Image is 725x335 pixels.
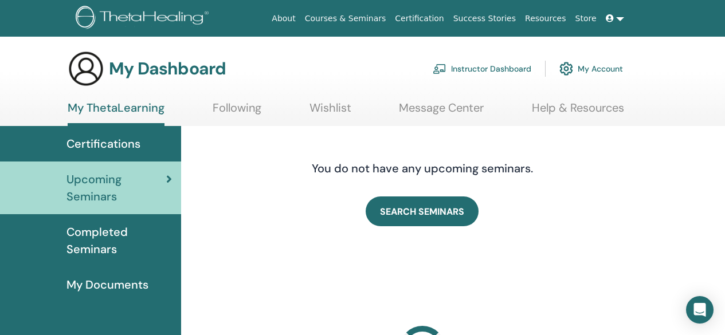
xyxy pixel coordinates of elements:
span: Completed Seminars [66,223,172,258]
a: Success Stories [449,8,520,29]
a: Wishlist [309,101,351,123]
a: About [267,8,300,29]
a: Certification [390,8,448,29]
a: My ThetaLearning [68,101,164,126]
div: Open Intercom Messenger [686,296,714,324]
a: Store [571,8,601,29]
a: My Account [559,56,623,81]
span: My Documents [66,276,148,293]
img: generic-user-icon.jpg [68,50,104,87]
img: chalkboard-teacher.svg [433,64,446,74]
span: SEARCH SEMINARS [380,206,464,218]
img: logo.png [76,6,213,31]
a: Help & Resources [532,101,624,123]
span: Certifications [66,135,140,152]
a: Courses & Seminars [300,8,391,29]
a: Instructor Dashboard [433,56,531,81]
h3: My Dashboard [109,58,226,79]
span: Upcoming Seminars [66,171,166,205]
a: Resources [520,8,571,29]
a: SEARCH SEMINARS [366,196,479,226]
h4: You do not have any upcoming seminars. [242,161,603,175]
img: cog.svg [559,59,573,78]
a: Following [213,101,261,123]
a: Message Center [399,101,484,123]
